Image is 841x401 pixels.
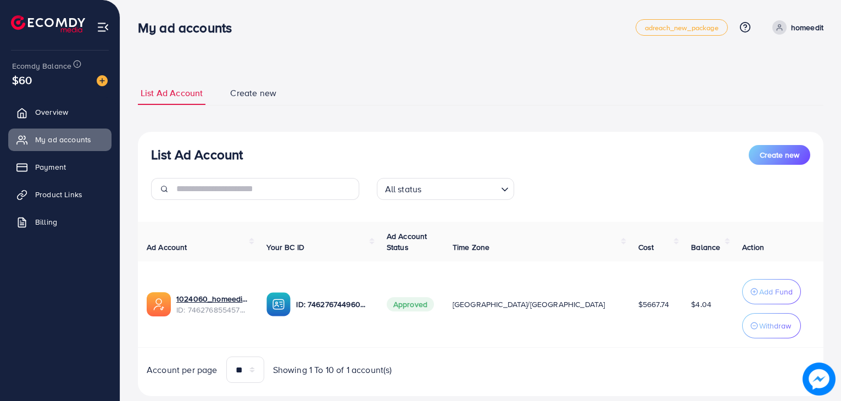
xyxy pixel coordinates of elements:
[760,149,799,160] span: Create new
[803,363,836,396] img: image
[377,178,514,200] div: Search for option
[176,293,249,316] div: <span class='underline'>1024060_homeedit7_1737561213516</span></br>7462768554572742672
[176,304,249,315] span: ID: 7462768554572742672
[383,181,424,197] span: All status
[638,299,669,310] span: $5667.74
[742,242,764,253] span: Action
[35,161,66,172] span: Payment
[691,242,720,253] span: Balance
[138,20,241,36] h3: My ad accounts
[35,216,57,227] span: Billing
[12,60,71,71] span: Ecomdy Balance
[691,299,711,310] span: $4.04
[147,242,187,253] span: Ad Account
[742,313,801,338] button: Withdraw
[266,292,291,316] img: ic-ba-acc.ded83a64.svg
[636,19,728,36] a: adreach_new_package
[35,134,91,145] span: My ad accounts
[8,101,112,123] a: Overview
[35,189,82,200] span: Product Links
[645,24,719,31] span: adreach_new_package
[749,145,810,165] button: Create new
[8,211,112,233] a: Billing
[230,87,276,99] span: Create new
[638,242,654,253] span: Cost
[387,231,427,253] span: Ad Account Status
[387,297,434,311] span: Approved
[266,242,304,253] span: Your BC ID
[759,285,793,298] p: Add Fund
[453,299,605,310] span: [GEOGRAPHIC_DATA]/[GEOGRAPHIC_DATA]
[296,298,369,311] p: ID: 7462767449604177937
[8,129,112,151] a: My ad accounts
[12,72,32,88] span: $60
[8,156,112,178] a: Payment
[768,20,823,35] a: homeedit
[151,147,243,163] h3: List Ad Account
[425,179,496,197] input: Search for option
[97,75,108,86] img: image
[147,364,218,376] span: Account per page
[8,183,112,205] a: Product Links
[176,293,249,304] a: 1024060_homeedit7_1737561213516
[273,364,392,376] span: Showing 1 To 10 of 1 account(s)
[141,87,203,99] span: List Ad Account
[11,15,85,32] img: logo
[791,21,823,34] p: homeedit
[97,21,109,34] img: menu
[147,292,171,316] img: ic-ads-acc.e4c84228.svg
[742,279,801,304] button: Add Fund
[35,107,68,118] span: Overview
[453,242,489,253] span: Time Zone
[759,319,791,332] p: Withdraw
